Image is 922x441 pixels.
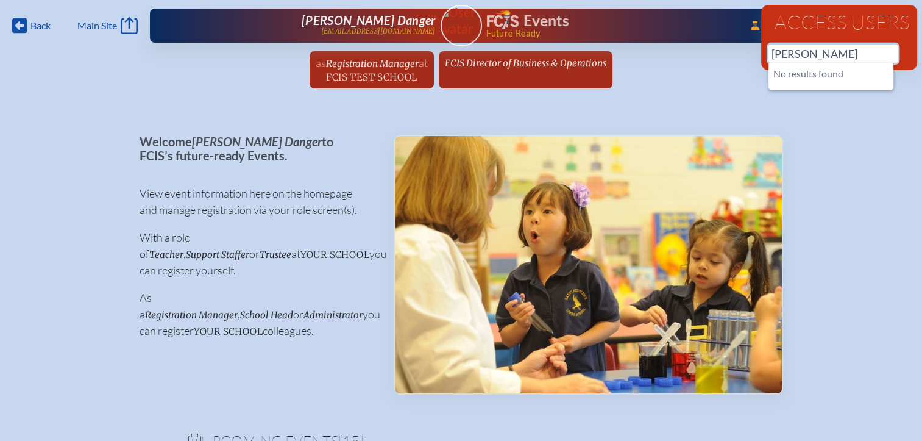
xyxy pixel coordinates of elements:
[30,20,51,32] span: Back
[302,13,435,27] span: [PERSON_NAME] Danger
[145,309,238,321] span: Registration Manager
[486,29,733,38] span: Future Ready
[768,12,910,32] h1: Access Users
[311,51,433,88] a: asRegistration ManageratFCIS Test School
[445,57,606,69] span: FCIS Director of Business & Operations
[192,134,322,149] span: [PERSON_NAME] Danger
[186,249,249,260] span: Support Staffer
[441,5,482,46] a: User Avatar
[326,58,419,70] span: Registration Manager
[768,63,893,90] ul: Option List
[303,309,363,321] span: Administrator
[240,309,293,321] span: School Head
[140,135,374,162] p: Welcome to FCIS’s future-ready Events.
[189,13,436,38] a: [PERSON_NAME] Danger[EMAIL_ADDRESS][DOMAIN_NAME]
[326,71,417,83] span: FCIS Test School
[487,10,734,38] div: FCIS Events — Future ready
[140,185,374,218] p: View event information here on the homepage and manage registration via your role screen(s).
[140,290,374,339] p: As a , or you can register colleagues.
[419,56,428,70] span: at
[435,4,487,37] img: User Avatar
[194,326,263,337] span: your school
[768,68,893,85] li: No results found
[395,136,782,393] img: Events
[77,17,137,34] a: Main Site
[768,45,898,63] input: Person’s name or email
[321,27,436,35] p: [EMAIL_ADDRESS][DOMAIN_NAME]
[140,229,374,279] p: With a role of , or at you can register yourself.
[300,249,369,260] span: your school
[316,56,326,70] span: as
[440,51,611,74] a: FCIS Director of Business & Operations
[149,249,183,260] span: Teacher
[260,249,291,260] span: Trustee
[77,20,117,32] span: Main Site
